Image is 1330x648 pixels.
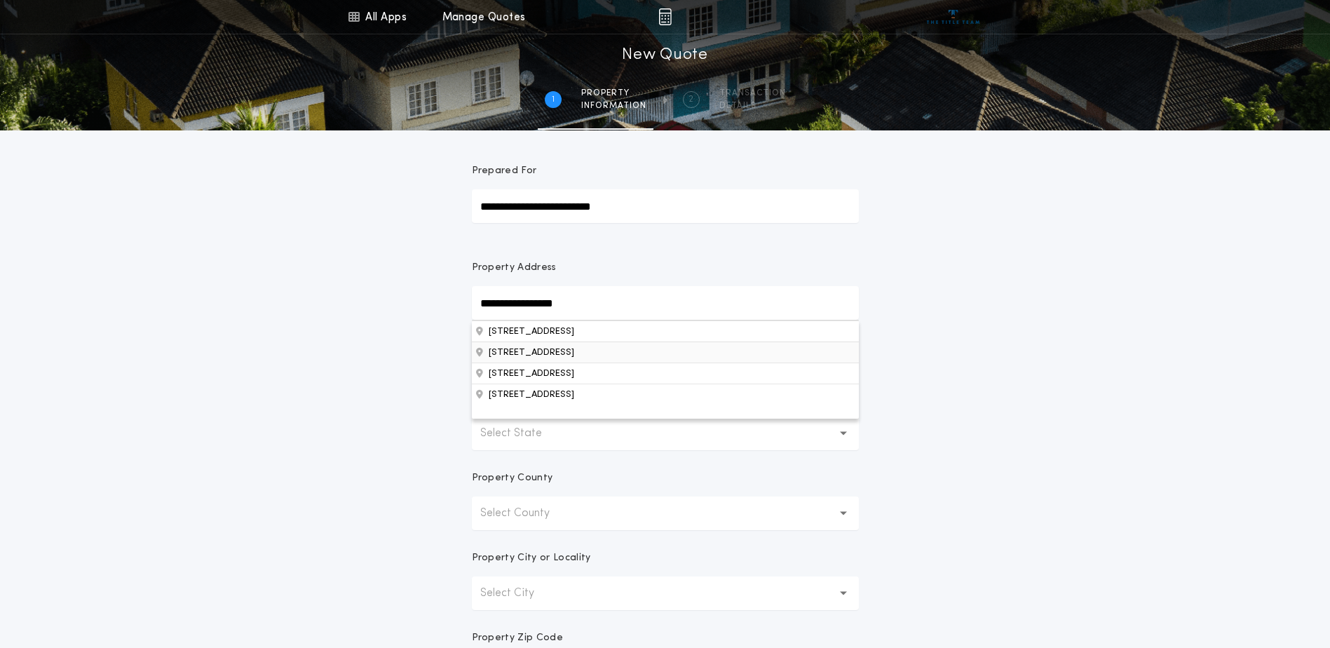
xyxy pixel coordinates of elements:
span: Property [581,88,646,99]
button: Property Address[STREET_ADDRESS][STREET_ADDRESS][STREET_ADDRESS] [472,363,859,384]
h1: New Quote [622,44,707,67]
span: information [581,100,646,112]
button: Select City [472,576,859,610]
input: Prepared For [472,189,859,223]
p: Select State [480,425,564,442]
h2: 2 [688,94,693,105]
p: Property County [472,471,553,485]
p: Select County [480,505,572,522]
p: Property City or Locality [472,551,591,565]
button: Select County [472,497,859,530]
h2: 1 [552,94,555,105]
img: vs-icon [927,10,979,24]
img: img [658,8,672,25]
span: details [719,100,786,112]
span: Transaction [719,88,786,99]
button: Property Address[STREET_ADDRESS][STREET_ADDRESS][STREET_ADDRESS] [472,342,859,363]
p: Select City [480,585,557,602]
button: Property Address[STREET_ADDRESS][STREET_ADDRESS][STREET_ADDRESS] [472,384,859,405]
p: Prepared For [472,164,537,178]
button: Property Address[STREET_ADDRESS][STREET_ADDRESS][STREET_ADDRESS] [472,320,859,342]
p: Property Zip Code [472,631,563,645]
button: Select State [472,417,859,450]
p: Property Address [472,261,859,275]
